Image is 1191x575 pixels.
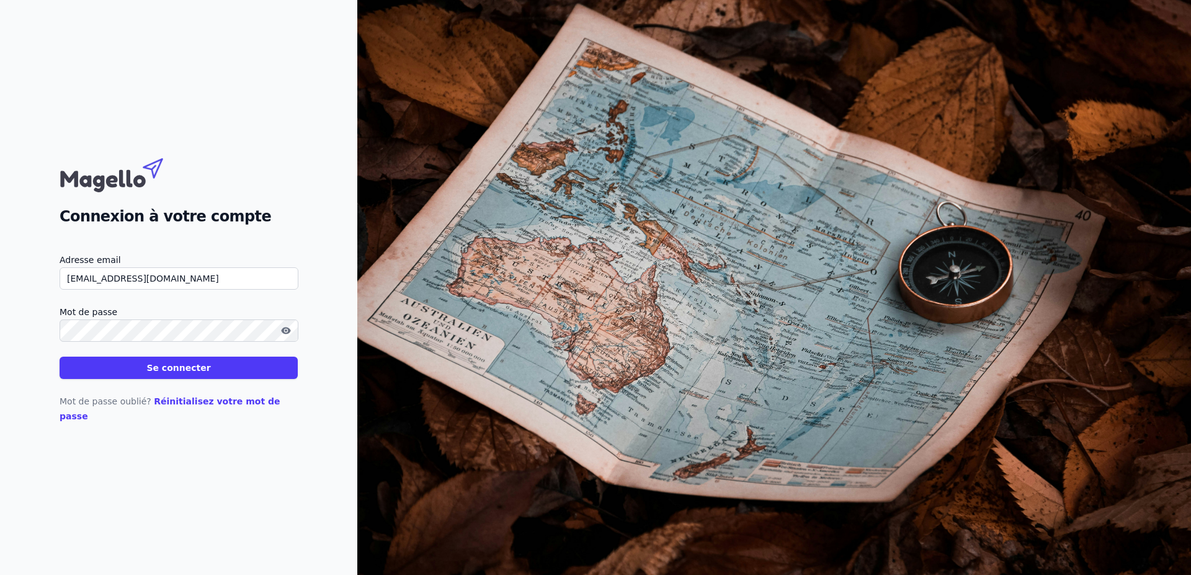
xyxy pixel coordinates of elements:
h2: Connexion à votre compte [60,205,298,228]
label: Adresse email [60,252,298,267]
img: Magello [60,152,190,195]
button: Se connecter [60,357,298,379]
p: Mot de passe oublié? [60,394,298,424]
label: Mot de passe [60,305,298,319]
a: Réinitialisez votre mot de passe [60,396,280,421]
